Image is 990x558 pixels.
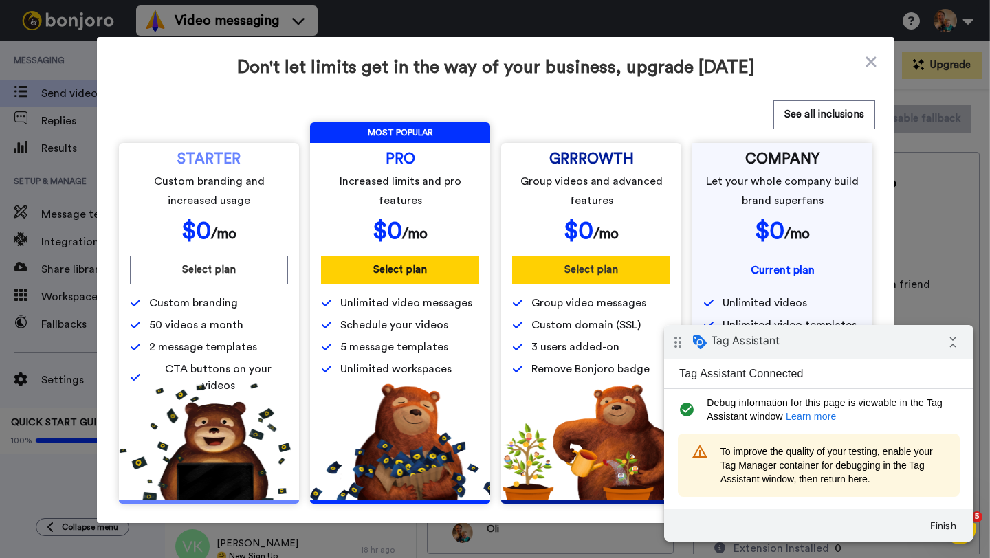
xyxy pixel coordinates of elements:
i: Collapse debug badge [275,3,302,31]
span: $ 0 [755,219,784,243]
span: Don't let limits get in the way of your business, upgrade [DATE] [116,56,875,78]
span: GRRROWTH [549,154,634,165]
span: PRO [386,154,415,165]
span: $ 0 [181,219,211,243]
span: $ 0 [373,219,402,243]
img: edd2fd70e3428fe950fd299a7ba1283f.png [501,383,681,500]
a: Learn more [122,86,173,97]
button: See all inclusions [773,100,875,129]
button: Finish [254,188,304,213]
span: Increased limits and pro features [324,172,477,210]
span: 50 videos a month [149,317,243,333]
span: To improve the quality of your testing, enable your Tag Manager container for debugging in the Ta... [56,120,282,161]
img: b5b10b7112978f982230d1107d8aada4.png [310,383,490,500]
span: MOST POPULAR [310,122,490,143]
span: Let your whole company build brand superfans [706,172,859,210]
span: Remove Bonjoro badge [531,361,650,377]
span: Unlimited video messages [340,295,472,311]
i: warning_amber [25,113,47,140]
span: 5 message templates [340,339,448,355]
span: 5 [971,511,982,522]
span: Custom domain (SSL) [531,317,641,333]
span: Custom branding [149,295,238,311]
span: CTA buttons on your videos [149,361,288,394]
span: Unlimited videos [723,295,807,311]
span: COMPANY [745,154,819,165]
span: Debug information for this page is viewable in the Tag Assistant window [43,71,287,98]
span: 2 message templates [149,339,257,355]
span: Schedule your videos [340,317,448,333]
span: Tag Assistant [47,9,115,23]
button: Select plan [321,256,479,284]
span: Current plan [751,265,815,276]
button: Select plan [512,256,670,284]
span: Unlimited video templates [723,317,857,333]
span: Group videos and advanced features [515,172,668,210]
span: Unlimited workspaces [340,361,452,377]
span: /mo [593,227,619,241]
span: $ 0 [564,219,593,243]
span: Custom branding and increased usage [133,172,286,210]
span: 3 users added-on [531,339,619,355]
img: 5112517b2a94bd7fef09f8ca13467cef.png [119,383,299,500]
button: Select plan [130,256,288,284]
span: /mo [784,227,810,241]
i: check_circle [11,71,34,98]
span: /mo [402,227,428,241]
span: STARTER [177,154,241,165]
span: Group video messages [531,295,646,311]
span: /mo [211,227,236,241]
